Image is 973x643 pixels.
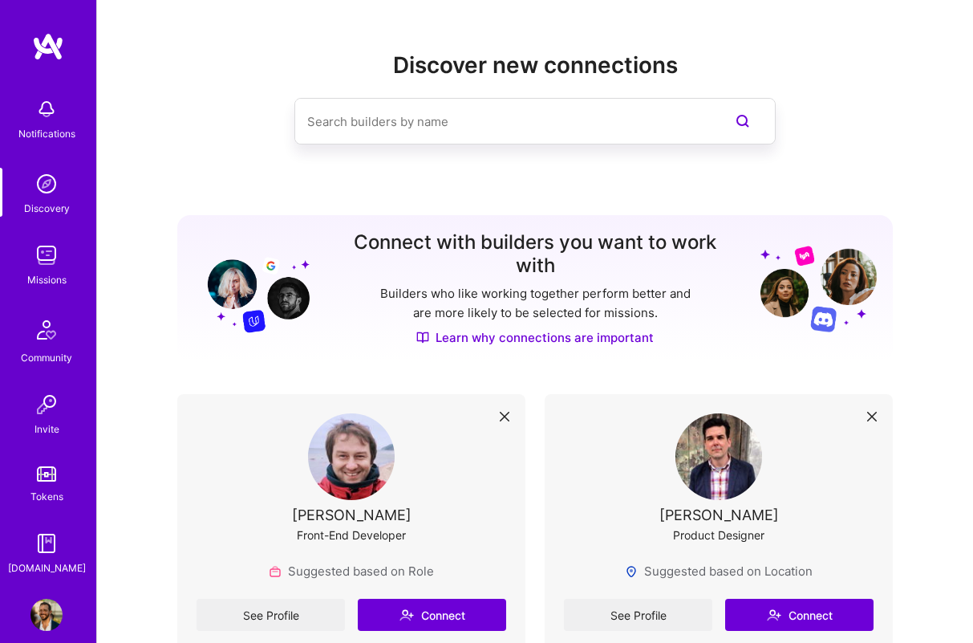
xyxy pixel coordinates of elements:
img: logo [32,32,64,61]
a: See Profile [197,599,345,631]
img: Grow your network [193,245,310,333]
input: Search builders by name [307,101,699,142]
div: Tokens [30,488,63,505]
img: Invite [30,389,63,421]
div: Invite [34,421,59,437]
i: icon Connect [767,608,781,622]
div: Suggested based on Location [625,563,813,580]
img: User Avatar [308,413,395,500]
i: icon SearchPurple [733,112,752,131]
div: Front-End Developer [297,527,406,543]
img: User Avatar [675,413,762,500]
div: [DOMAIN_NAME] [8,560,86,576]
img: Grow your network [760,245,877,332]
img: Role icon [269,565,282,578]
img: Community [27,311,66,349]
img: User Avatar [30,599,63,631]
i: icon Close [867,412,877,421]
i: icon Connect [399,608,414,622]
div: Suggested based on Role [269,563,434,580]
button: Connect [725,599,874,631]
div: [PERSON_NAME] [292,507,411,523]
img: discovery [30,168,63,200]
div: Product Designer [673,527,764,543]
a: Learn why connections are important [416,329,654,346]
div: Notifications [18,125,75,142]
div: Community [21,349,72,366]
a: See Profile [564,599,712,631]
div: Discovery [24,200,70,217]
div: [PERSON_NAME] [659,507,779,523]
img: guide book [30,527,63,560]
div: Missions [27,271,67,288]
i: icon Close [500,412,509,421]
h2: Discover new connections [177,52,893,79]
img: teamwork [30,239,63,271]
a: User Avatar [26,599,67,631]
h3: Connect with builders you want to work with [342,231,728,278]
p: Builders who like working together perform better and are more likely to be selected for missions. [377,284,694,323]
button: Connect [358,599,506,631]
img: Locations icon [625,565,638,578]
img: tokens [37,466,56,482]
img: bell [30,93,63,125]
img: Discover [416,331,429,344]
